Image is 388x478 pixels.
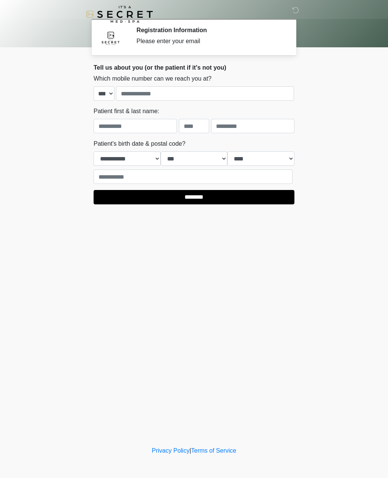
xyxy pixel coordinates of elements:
label: Which mobile number can we reach you at? [94,74,211,83]
a: Privacy Policy [152,447,190,454]
h2: Registration Information [136,26,283,34]
label: Patient first & last name: [94,107,159,116]
a: | [189,447,191,454]
a: Terms of Service [191,447,236,454]
h2: Tell us about you (or the patient if it's not you) [94,64,294,71]
img: It's A Secret Med Spa Logo [86,6,153,23]
label: Patient's birth date & postal code? [94,139,185,148]
img: Agent Avatar [99,26,122,49]
div: Please enter your email [136,37,283,46]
